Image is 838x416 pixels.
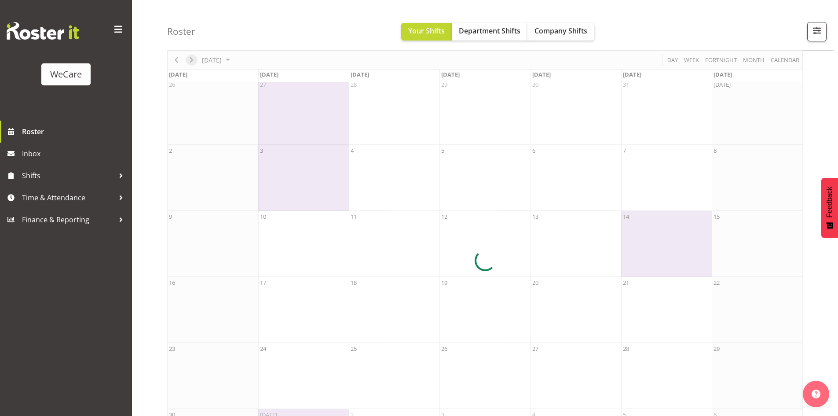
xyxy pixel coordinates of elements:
[50,68,82,81] div: WeCare
[534,26,587,36] span: Company Shifts
[459,26,520,36] span: Department Shifts
[167,26,195,37] h4: Roster
[812,390,820,398] img: help-xxl-2.png
[821,178,838,238] button: Feedback - Show survey
[527,23,594,40] button: Company Shifts
[22,191,114,204] span: Time & Attendance
[22,125,128,138] span: Roster
[408,26,445,36] span: Your Shifts
[452,23,527,40] button: Department Shifts
[7,22,79,40] img: Rosterit website logo
[22,213,114,226] span: Finance & Reporting
[22,147,128,160] span: Inbox
[22,169,114,182] span: Shifts
[401,23,452,40] button: Your Shifts
[826,187,834,217] span: Feedback
[807,22,827,41] button: Filter Shifts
